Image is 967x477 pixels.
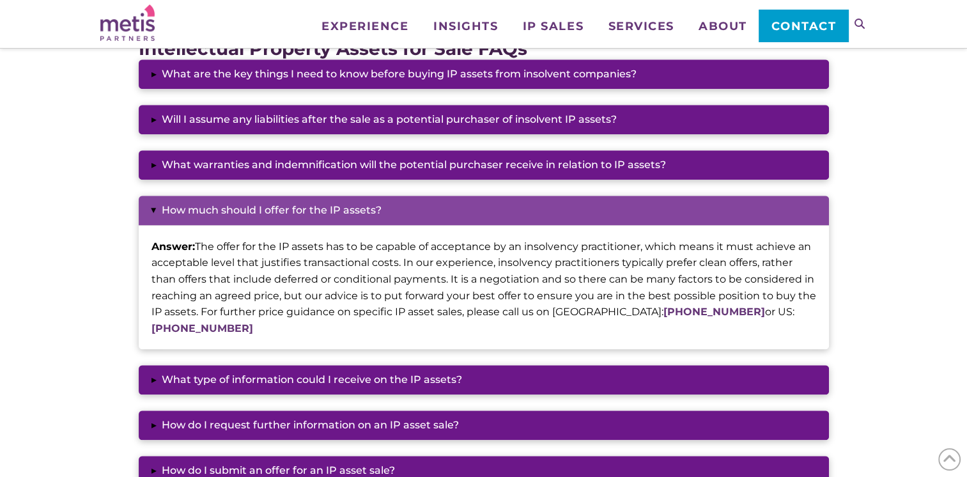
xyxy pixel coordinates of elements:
button: ▸How much should I offer for the IP assets? [139,196,829,225]
div: ▸How much should I offer for the IP assets? [139,225,829,350]
button: ▸What warranties and indemnification will the potential purchaser receive in relation to IP assets? [139,150,829,180]
img: Metis Partners [100,4,155,41]
button: ▸Will I assume any liabilities after the sale as a potential purchaser of insolvent IP assets? [139,105,829,134]
a: Contact [759,10,847,42]
a: [PHONE_NUMBER] [663,306,765,318]
button: ▸What type of information could I receive on the IP assets? [139,365,829,395]
span: Services [608,20,674,32]
span: IP Sales [523,20,584,32]
span: About [699,20,747,32]
span: Experience [321,20,408,32]
strong: Answer: [151,240,195,253]
button: ▸How do I request further information on an IP asset sale? [139,411,829,440]
span: Contact [771,20,836,32]
div: The offer for the IP assets has to be capable of acceptance by an insolvency practitioner, which ... [151,238,816,337]
button: ▸What are the key things I need to know before buying IP assets from insolvent companies? [139,59,829,89]
a: [PHONE_NUMBER] [151,322,253,334]
span: Back to Top [938,448,961,471]
span: Insights [433,20,498,32]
